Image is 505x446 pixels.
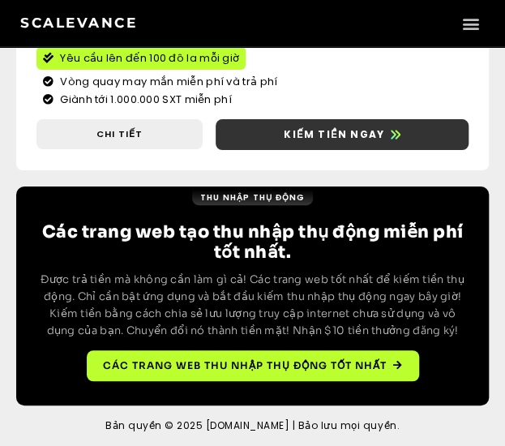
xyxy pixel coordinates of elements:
div: Menu chuyển đổi [458,10,485,36]
font: Vòng quay may mắn miễn phí và trả phí [60,74,277,89]
font: Các trang web tạo thu nhập thụ động miễn phí tốt nhất. [42,221,464,263]
font: Yêu cầu lên đến 100 đô la mỗi giờ [60,50,239,66]
a: Thu nhập thụ động [192,190,313,205]
a: Yêu cầu lên đến 100 đô la mỗi giờ [36,46,246,71]
font: Bản quyền © 2025 [DOMAIN_NAME] | Bảo lưu mọi quyền. [105,418,400,432]
font: Các trang web thu nhập thụ động tốt nhất [103,359,387,371]
a: Chi tiết [36,119,203,149]
a: Scalevance [20,15,137,31]
a: Kiếm tiền ngay [216,119,469,150]
font: Được trả tiền mà không cần làm gì cả! Các trang web tốt nhất để kiếm tiền thụ động. Chỉ cần bật ứ... [41,272,464,337]
font: Chi tiết [96,127,143,140]
a: Các trang web thu nhập thụ động tốt nhất [87,350,419,381]
font: Giành tới 1.000.000 SXT miễn phí [60,92,232,107]
font: Kiếm tiền ngay [284,127,384,141]
font: Thu nhập thụ động [200,191,305,204]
